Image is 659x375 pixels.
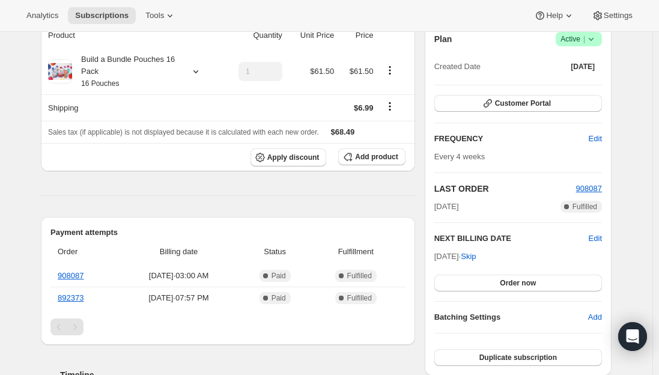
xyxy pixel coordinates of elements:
[500,278,536,288] span: Order now
[48,128,319,136] span: Sales tax (if applicable) is not displayed because it is calculated with each new order.
[267,153,320,162] span: Apply discount
[576,183,602,195] button: 908087
[434,252,476,261] span: [DATE] ·
[434,349,602,366] button: Duplicate subscription
[589,233,602,245] button: Edit
[272,271,286,281] span: Paid
[58,293,84,302] a: 892373
[560,33,597,45] span: Active
[121,270,237,282] span: [DATE] · 03:00 AM
[380,100,399,113] button: Shipping actions
[347,293,372,303] span: Fulfilled
[434,275,602,291] button: Order now
[310,67,334,76] span: $61.50
[588,311,602,323] span: Add
[50,239,118,265] th: Order
[145,11,164,20] span: Tools
[354,103,374,112] span: $6.99
[121,292,237,304] span: [DATE] · 07:57 PM
[19,7,65,24] button: Analytics
[350,67,374,76] span: $61.50
[546,11,562,20] span: Help
[251,148,327,166] button: Apply discount
[434,152,485,161] span: Every 4 weeks
[571,62,595,72] span: [DATE]
[41,94,222,121] th: Shipping
[585,7,640,24] button: Settings
[58,271,84,280] a: 908087
[50,227,405,239] h2: Payment attempts
[434,201,459,213] span: [DATE]
[572,202,597,212] span: Fulfilled
[527,7,582,24] button: Help
[72,53,180,90] div: Build a Bundle Pouches 16 Pack
[81,79,119,88] small: 16 Pouches
[434,311,588,323] h6: Batching Settings
[272,293,286,303] span: Paid
[286,22,338,49] th: Unit Price
[338,22,377,49] th: Price
[26,11,58,20] span: Analytics
[454,247,483,266] button: Skip
[604,11,633,20] span: Settings
[347,271,372,281] span: Fulfilled
[434,95,602,112] button: Customer Portal
[121,246,237,258] span: Billing date
[434,61,481,73] span: Created Date
[461,251,476,263] span: Skip
[50,319,405,335] nav: Pagination
[138,7,183,24] button: Tools
[41,22,222,49] th: Product
[244,246,306,258] span: Status
[495,99,551,108] span: Customer Portal
[355,152,398,162] span: Add product
[434,33,452,45] h2: Plan
[331,127,355,136] span: $68.49
[434,233,589,245] h2: NEXT BILLING DATE
[222,22,286,49] th: Quantity
[75,11,129,20] span: Subscriptions
[380,64,399,77] button: Product actions
[338,148,405,165] button: Add product
[68,7,136,24] button: Subscriptions
[583,34,585,44] span: |
[576,184,602,193] a: 908087
[434,133,589,145] h2: FREQUENCY
[589,133,602,145] span: Edit
[314,246,398,258] span: Fulfillment
[618,322,647,351] div: Open Intercom Messenger
[434,183,576,195] h2: LAST ORDER
[581,308,609,327] button: Add
[563,58,602,75] button: [DATE]
[582,129,609,148] button: Edit
[479,353,557,362] span: Duplicate subscription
